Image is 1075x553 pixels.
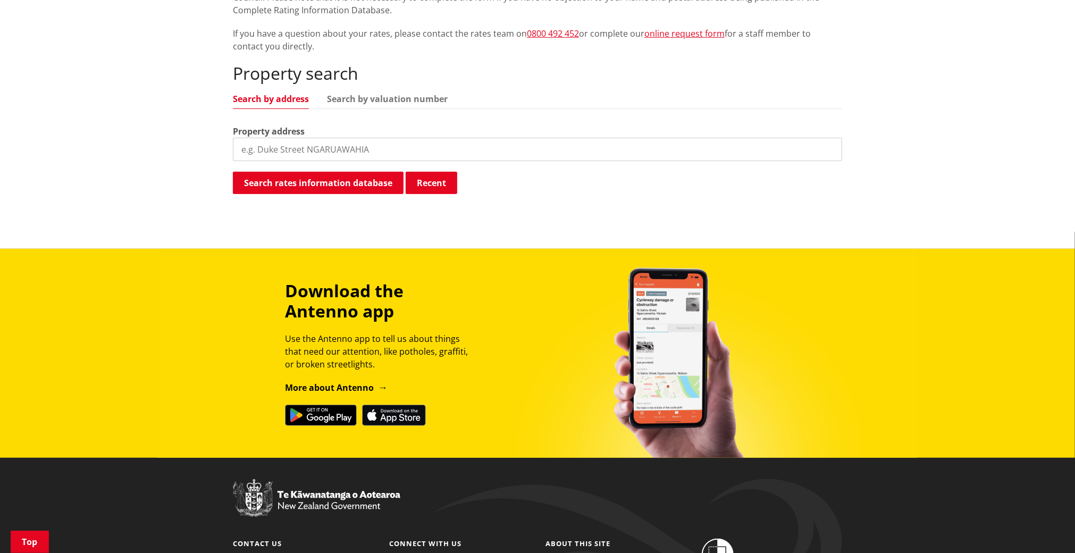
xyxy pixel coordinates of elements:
[233,125,305,138] label: Property address
[233,63,842,83] h2: Property search
[233,503,400,513] a: New Zealand Government
[233,539,282,548] a: Contact us
[389,539,461,548] a: Connect with us
[233,138,842,161] input: e.g. Duke Street NGARUAWAHIA
[285,281,477,322] h3: Download the Antenno app
[233,95,309,103] a: Search by address
[285,332,477,371] p: Use the Antenno app to tell us about things that need our attention, like potholes, graffiti, or ...
[233,479,400,517] img: New Zealand Government
[362,405,426,426] img: Download on the App Store
[285,405,357,426] img: Get it on Google Play
[644,28,725,39] a: online request form
[406,172,457,194] button: Recent
[11,531,49,553] a: Top
[1026,508,1064,547] iframe: Messenger Launcher
[327,95,448,103] a: Search by valuation number
[527,28,579,39] a: 0800 492 452
[285,382,388,393] a: More about Antenno
[545,539,610,548] a: About this site
[233,172,404,194] button: Search rates information database
[233,27,842,53] p: If you have a question about your rates, please contact the rates team on or complete our for a s...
